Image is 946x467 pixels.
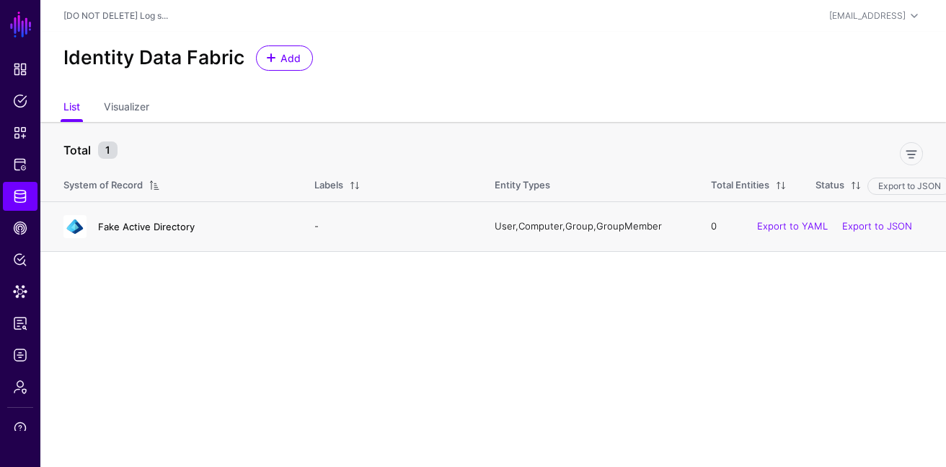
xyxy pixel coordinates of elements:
[711,178,769,193] div: Total Entities
[13,284,27,299] span: Data Lens
[63,143,91,157] strong: Total
[13,157,27,172] span: Protected Systems
[3,182,37,211] a: Identity Data Fabric
[3,341,37,370] a: Logs
[13,126,27,140] span: Snippets
[480,201,697,251] td: User, Computer, Group, GroupMember
[256,45,313,71] a: Add
[495,179,550,191] span: Entity Types
[13,94,27,108] span: Policies
[13,189,27,204] span: Identity Data Fabric
[63,215,87,238] img: svg+xml;base64,PHN2ZyB3aWR0aD0iNjQiIGhlaWdodD0iNjQiIHZpZXdCb3g9IjAgMCA2NCA2NCIgZmlsbD0ibm9uZSIgeG...
[3,277,37,306] a: Data Lens
[3,372,37,401] a: Admin
[13,348,27,362] span: Logs
[98,141,118,159] small: 1
[697,201,801,251] td: 0
[63,46,244,69] h2: Identity Data Fabric
[13,421,27,435] span: Support
[3,87,37,115] a: Policies
[842,220,912,232] a: Export to JSON
[829,9,906,22] div: [EMAIL_ADDRESS]
[314,178,343,193] div: Labels
[3,150,37,179] a: Protected Systems
[13,253,27,267] span: Policy Lens
[98,221,195,232] a: Fake Active Directory
[13,62,27,77] span: Dashboard
[3,55,37,84] a: Dashboard
[9,9,33,40] a: SGNL
[300,201,480,251] td: -
[3,309,37,338] a: Reports
[3,245,37,274] a: Policy Lens
[63,10,168,21] a: [DO NOT DELETE] Log s...
[757,220,828,232] a: Export to YAML
[104,95,149,122] a: Visualizer
[13,380,27,394] span: Admin
[279,51,303,66] span: Add
[3,214,37,243] a: CAEP Hub
[63,178,143,193] div: System of Record
[815,178,844,193] div: Status
[13,221,27,235] span: CAEP Hub
[63,95,80,122] a: List
[3,118,37,147] a: Snippets
[13,316,27,331] span: Reports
